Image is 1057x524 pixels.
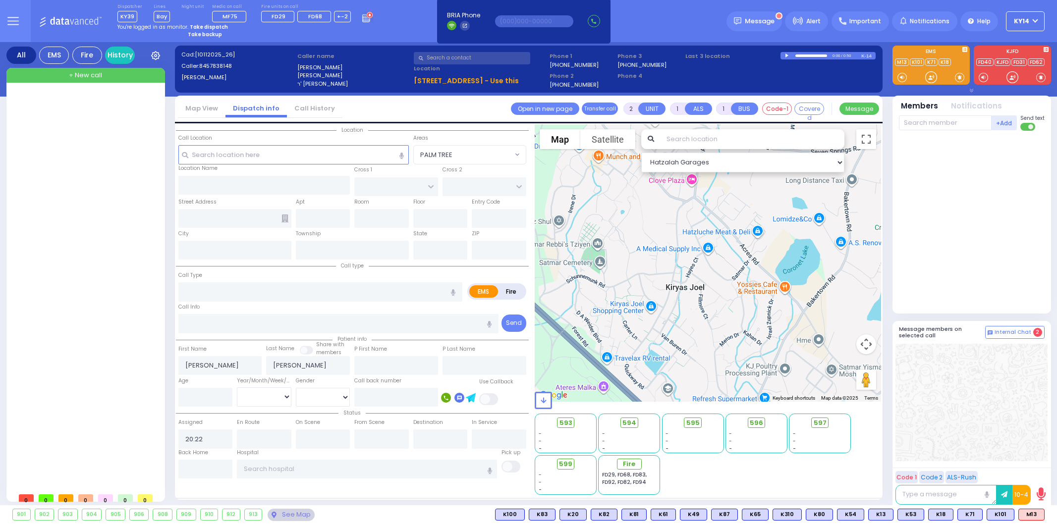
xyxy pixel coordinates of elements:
span: Notifications [910,17,949,26]
label: From Scene [354,419,385,426]
button: Toggle fullscreen view [856,129,876,149]
span: members [316,349,341,356]
span: PALM TREE [414,146,512,163]
button: Transfer call [582,103,618,115]
button: BUS [731,103,758,115]
label: [PERSON_NAME] [181,73,294,82]
div: K87 [711,509,738,521]
span: Patient info [333,335,372,343]
img: message.svg [734,17,741,25]
button: Map camera controls [856,334,876,354]
span: KY39 [117,11,137,22]
strong: Take dispatch [190,23,228,31]
span: 599 [559,459,572,469]
div: 912 [223,509,240,520]
label: Destination [413,419,443,426]
label: Fire [498,285,525,298]
span: Help [977,17,991,26]
span: - [666,437,668,445]
span: Bay [154,11,170,22]
button: Members [901,101,938,112]
span: - [729,430,732,437]
label: Floor [413,198,425,206]
div: / [841,50,843,61]
div: 902 [35,509,54,520]
div: BLS [987,509,1014,521]
label: Call Location [178,134,212,142]
div: 913 [245,509,262,520]
div: BLS [621,509,647,521]
span: Other building occupants [281,214,288,222]
div: 903 [58,509,77,520]
label: KJFD [974,49,1051,56]
a: K101 [910,58,924,66]
span: 2 [1033,328,1042,337]
span: Message [745,16,775,26]
span: - [793,430,796,437]
input: Search member [899,115,992,130]
div: BLS [868,509,893,521]
div: BLS [837,509,864,521]
span: 0 [98,494,113,502]
span: - [539,478,542,486]
a: Open this area in Google Maps (opens a new window) [537,389,570,402]
img: comment-alt.png [988,330,993,335]
span: - [793,437,796,445]
span: 597 [814,418,827,428]
label: Assigned [178,419,203,426]
div: K53 [897,509,924,521]
a: Open in new page [511,103,579,115]
span: 0 [39,494,54,502]
label: Lines [154,4,170,10]
span: - [539,430,542,437]
label: Back Home [178,449,208,457]
button: ALS [685,103,712,115]
div: K-14 [861,52,876,59]
div: BLS [591,509,617,521]
span: PALM TREE [413,145,526,164]
div: Year/Month/Week/Day [237,377,291,385]
span: 0 [138,494,153,502]
label: [PHONE_NUMBER] [617,61,667,68]
label: Dispatcher [117,4,142,10]
a: KJFD [995,58,1010,66]
button: 10-4 [1012,485,1031,505]
div: BLS [651,509,676,521]
label: Last 3 location [685,52,780,60]
span: - [602,445,605,452]
span: 596 [750,418,763,428]
label: First Name [178,345,207,353]
span: - [729,445,732,452]
label: Call Info [178,303,200,311]
a: History [105,47,135,64]
a: Call History [287,104,342,113]
div: K18 [928,509,953,521]
span: 8457838148 [199,62,232,70]
strong: Take backup [188,31,222,38]
span: Status [338,409,366,417]
span: Location [336,126,368,134]
button: Show satellite imagery [580,129,635,149]
label: ZIP [472,230,479,238]
span: 0 [78,494,93,502]
div: BLS [806,509,833,521]
div: Fire [72,47,102,64]
label: Call Type [178,271,202,279]
span: 0 [58,494,73,502]
div: BLS [742,509,769,521]
button: UNIT [638,103,666,115]
button: Covered [794,103,824,115]
div: K49 [680,509,707,521]
span: - [539,437,542,445]
label: P Last Name [443,345,475,353]
div: BLS [897,509,924,521]
label: Location [414,64,546,73]
div: ALS [1018,509,1045,521]
label: Call back number [354,377,401,385]
div: 905 [106,509,125,520]
div: K100 [495,509,525,521]
span: Internal Chat [995,329,1031,336]
span: KY14 [1014,17,1029,26]
span: Send text [1020,114,1045,122]
div: K54 [837,509,864,521]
